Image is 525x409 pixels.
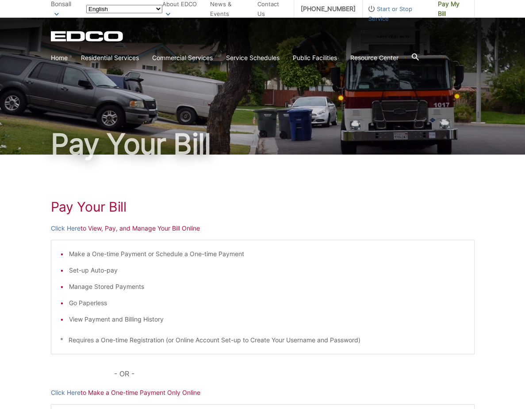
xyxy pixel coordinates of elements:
li: Manage Stored Payments [69,282,465,292]
p: - OR - [114,367,474,380]
a: EDCD logo. Return to the homepage. [51,31,124,42]
a: Resource Center [350,53,399,63]
a: Click Here [51,223,80,233]
a: Public Facilities [293,53,337,63]
p: to Make a One-time Payment Only Online [51,388,475,398]
select: Select a language [86,5,162,13]
h1: Pay Your Bill [51,199,475,215]
li: View Payment and Billing History [69,314,465,324]
a: Residential Services [81,53,139,63]
a: Click Here [51,388,80,398]
a: Home [51,53,68,63]
a: Commercial Services [152,53,213,63]
li: Make a One-time Payment or Schedule a One-time Payment [69,249,465,259]
a: Service Schedules [226,53,280,63]
h1: Pay Your Bill [51,130,475,158]
p: to View, Pay, and Manage Your Bill Online [51,223,475,233]
li: Go Paperless [69,298,465,308]
li: Set-up Auto-pay [69,265,465,275]
p: * Requires a One-time Registration (or Online Account Set-up to Create Your Username and Password) [60,335,465,345]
